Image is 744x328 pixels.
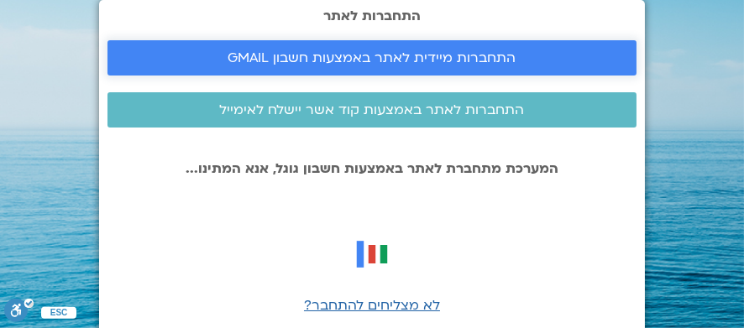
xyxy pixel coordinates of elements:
a: התחברות לאתר באמצעות קוד אשר יישלח לאימייל [107,92,637,128]
p: המערכת מתחברת לאתר באמצעות חשבון גוגל, אנא המתינו... [107,161,637,176]
h2: התחברות לאתר [107,8,637,23]
a: לא מצליחים להתחבר? [304,296,440,315]
span: התחברות לאתר באמצעות קוד אשר יישלח לאימייל [220,102,525,117]
span: התחברות מיידית לאתר באמצעות חשבון GMAIL [228,50,516,65]
a: התחברות מיידית לאתר באמצעות חשבון GMAIL [107,40,637,75]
